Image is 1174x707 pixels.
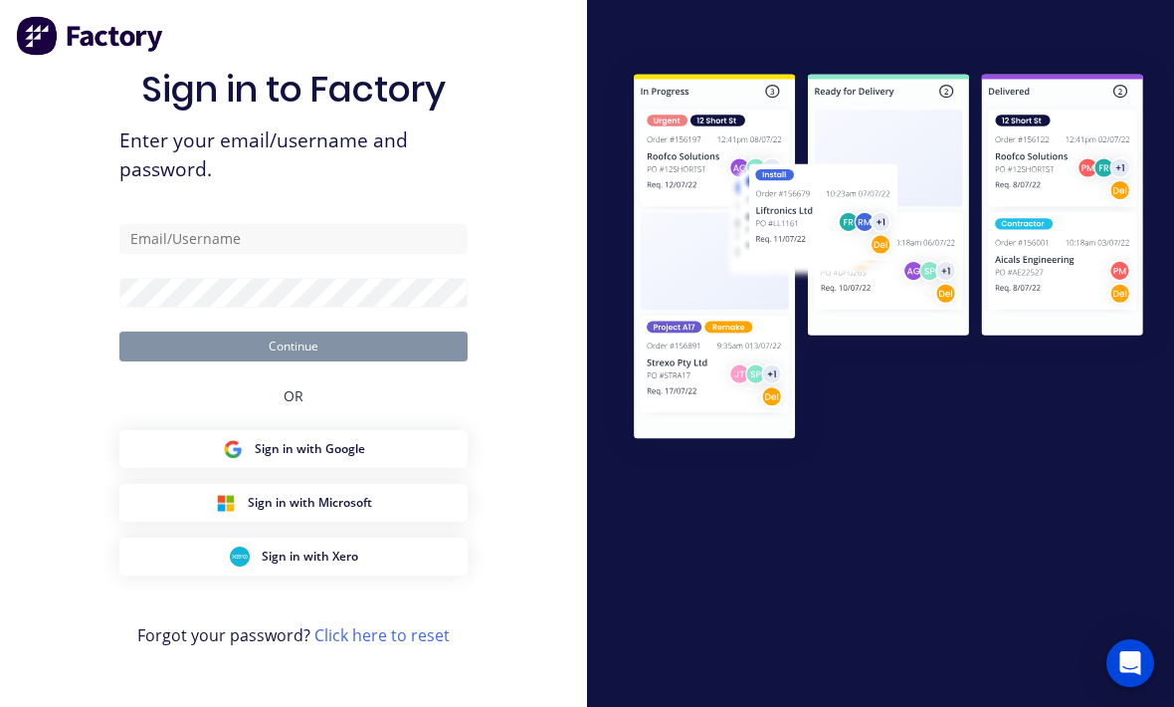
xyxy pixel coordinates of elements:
img: Xero Sign in [230,547,250,567]
div: OR [284,361,303,430]
button: Xero Sign inSign in with Xero [119,538,468,576]
span: Forgot your password? [137,623,450,647]
img: Sign in [603,46,1174,472]
div: Open Intercom Messenger [1106,639,1154,687]
input: Email/Username [119,224,468,254]
button: Microsoft Sign inSign in with Microsoft [119,484,468,522]
h1: Sign in to Factory [141,68,446,111]
img: Google Sign in [223,439,243,459]
img: Factory [16,16,165,56]
span: Sign in with Xero [262,548,358,566]
span: Sign in with Microsoft [248,494,372,512]
img: Microsoft Sign in [216,493,236,513]
span: Sign in with Google [255,440,365,458]
a: Click here to reset [314,624,450,646]
button: Google Sign inSign in with Google [119,430,468,468]
button: Continue [119,332,468,361]
span: Enter your email/username and password. [119,126,468,184]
